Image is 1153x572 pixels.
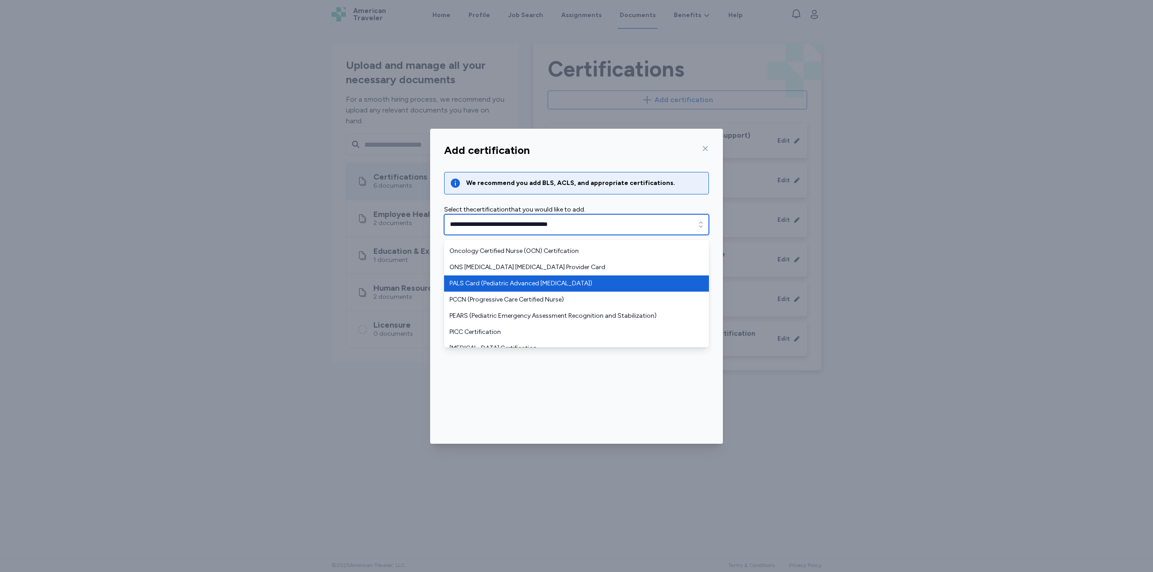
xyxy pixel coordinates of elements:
span: ONS [MEDICAL_DATA] [MEDICAL_DATA] Provider Card [449,263,693,272]
span: [MEDICAL_DATA] Certification [449,344,693,353]
span: PCCN (Progressive Care Certified Nurse) [449,295,693,304]
span: PALS Card (Pediatric Advanced [MEDICAL_DATA]) [449,279,693,288]
span: PICC Certification [449,328,693,337]
span: Oncology Certified Nurse (OCN) Certifcation [449,247,693,256]
span: PEARS (Pediatric Emergency Assessment Recognition and Stabilization) [449,311,693,320]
